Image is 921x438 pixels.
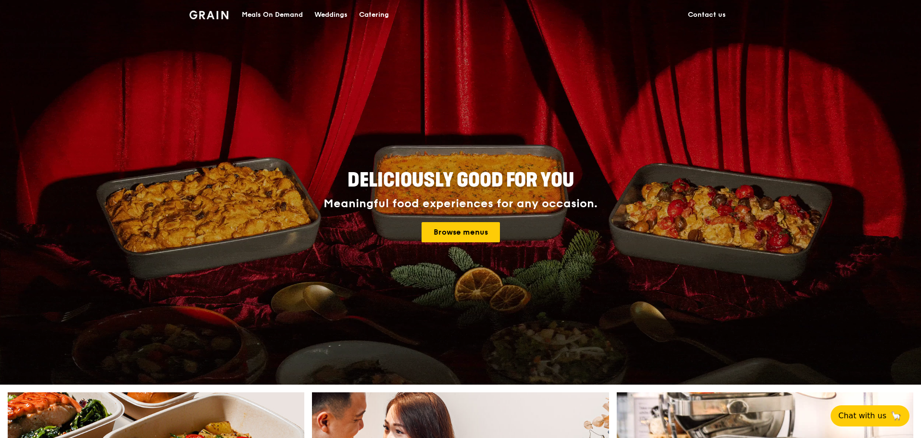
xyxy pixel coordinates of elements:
div: Catering [359,0,389,29]
button: Chat with us🦙 [831,405,909,426]
img: Grain [189,11,228,19]
a: Contact us [682,0,732,29]
div: Meals On Demand [242,0,303,29]
div: Weddings [314,0,348,29]
span: Chat with us [838,410,886,422]
span: Deliciously good for you [348,169,574,192]
a: Catering [353,0,395,29]
div: Meaningful food experiences for any occasion. [287,197,634,211]
a: Weddings [309,0,353,29]
a: Browse menus [422,222,500,242]
span: 🦙 [890,410,902,422]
